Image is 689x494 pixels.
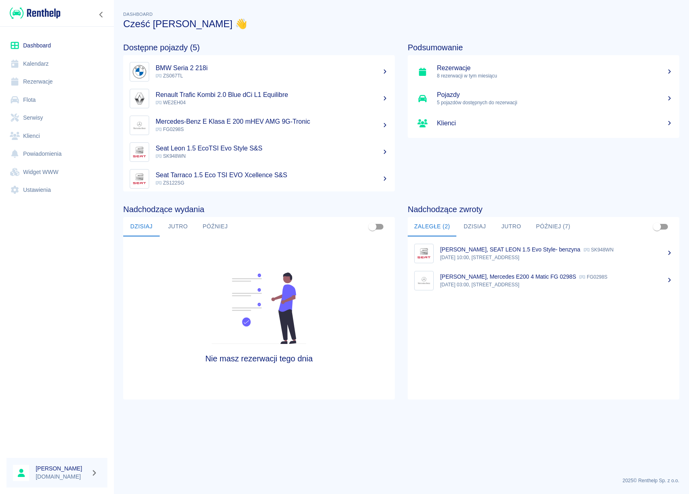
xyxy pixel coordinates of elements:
a: Klienci [6,127,107,145]
h5: Klienci [437,119,673,127]
img: Renthelp logo [10,6,60,20]
a: Image[PERSON_NAME], SEAT LEON 1.5 Evo Style- benzyna SK948WN[DATE] 10:00, [STREET_ADDRESS] [408,240,679,267]
h4: Nie masz rezerwacji tego dnia [157,354,361,363]
span: Pokaż przypisane tylko do mnie [649,219,665,234]
span: Dashboard [123,12,153,17]
a: Rezerwacje8 rezerwacji w tym miesiącu [408,58,679,85]
span: Pokaż przypisane tylko do mnie [365,219,380,234]
p: [DATE] 03:00, [STREET_ADDRESS] [440,281,673,288]
img: Image [416,246,432,261]
h6: [PERSON_NAME] [36,464,88,473]
a: Image[PERSON_NAME], Mercedes E200 4 Matic FG 0298S FG0298S[DATE] 03:00, [STREET_ADDRESS] [408,267,679,294]
span: WE2EH04 [156,100,186,105]
a: ImageRenault Trafic Kombi 2.0 Blue dCi L1 Equilibre WE2EH04 [123,85,395,112]
span: FG0298S [156,127,184,132]
span: SK948WN [156,153,186,159]
img: Fleet [207,273,311,344]
h4: Podsumowanie [408,43,679,52]
h5: Seat Leon 1.5 EcoTSI Evo Style S&S [156,144,388,152]
p: SK948WN [584,247,614,253]
a: Kalendarz [6,55,107,73]
p: FG0298S [579,274,607,280]
img: Image [132,144,147,160]
span: ZS122SG [156,180,184,186]
p: [PERSON_NAME], SEAT LEON 1.5 Evo Style- benzyna [440,246,580,253]
h3: Cześć [PERSON_NAME] 👋 [123,18,679,30]
p: [DOMAIN_NAME] [36,473,88,481]
p: [DATE] 10:00, [STREET_ADDRESS] [440,254,673,261]
button: Później (7) [529,217,577,236]
img: Image [132,118,147,133]
p: 2025 © Renthelp Sp. z o.o. [123,477,679,484]
button: Jutro [160,217,196,236]
a: Flota [6,91,107,109]
a: ImageSeat Leon 1.5 EcoTSI Evo Style S&S SK948WN [123,139,395,165]
h5: Seat Tarraco 1.5 Eco TSI EVO Xcellence S&S [156,171,388,179]
button: Zwiń nawigację [95,9,107,20]
p: [PERSON_NAME], Mercedes E200 4 Matic FG 0298S [440,273,576,280]
a: ImageBMW Seria 2 218i ZS067TL [123,58,395,85]
a: Renthelp logo [6,6,60,20]
a: Widget WWW [6,163,107,181]
button: Zaległe (2) [408,217,456,236]
span: ZS067TL [156,73,183,79]
a: Ustawienia [6,181,107,199]
button: Dzisiaj [456,217,493,236]
a: ImageSeat Tarraco 1.5 Eco TSI EVO Xcellence S&S ZS122SG [123,165,395,192]
a: Dashboard [6,37,107,55]
h5: Pojazdy [437,91,673,99]
h4: Dostępne pojazdy (5) [123,43,395,52]
a: Serwisy [6,109,107,127]
p: 8 rezerwacji w tym miesiącu [437,72,673,79]
h4: Nadchodzące wydania [123,204,395,214]
h4: Nadchodzące zwroty [408,204,679,214]
h5: Renault Trafic Kombi 2.0 Blue dCi L1 Equilibre [156,91,388,99]
a: Powiadomienia [6,145,107,163]
a: Rezerwacje [6,73,107,91]
p: 5 pojazdów dostępnych do rezerwacji [437,99,673,106]
a: Klienci [408,112,679,135]
img: Image [132,171,147,187]
a: Pojazdy5 pojazdów dostępnych do rezerwacji [408,85,679,112]
h5: Rezerwacje [437,64,673,72]
button: Później [196,217,234,236]
img: Image [132,64,147,79]
button: Jutro [493,217,529,236]
h5: BMW Seria 2 218i [156,64,388,72]
img: Image [132,91,147,106]
a: ImageMercedes-Benz E Klasa E 200 mHEV AMG 9G-Tronic FG0298S [123,112,395,139]
h5: Mercedes-Benz E Klasa E 200 mHEV AMG 9G-Tronic [156,118,388,126]
img: Image [416,273,432,288]
button: Dzisiaj [123,217,160,236]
